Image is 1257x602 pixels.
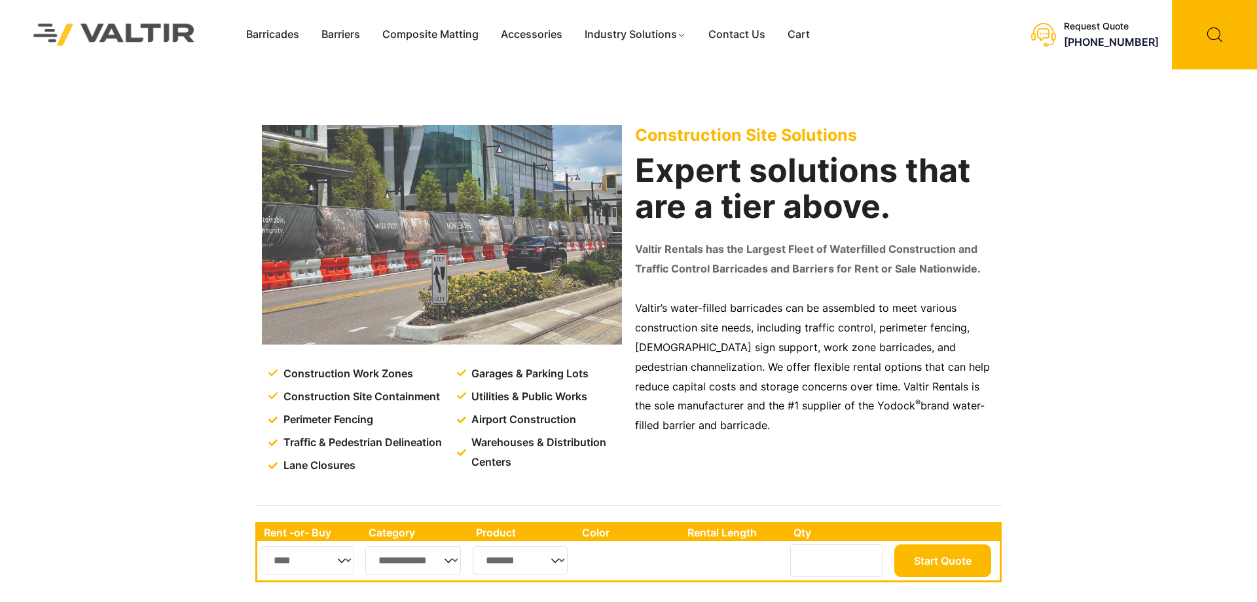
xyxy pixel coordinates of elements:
[362,524,469,541] th: Category
[468,364,589,384] span: Garages & Parking Lots
[635,299,995,436] p: Valtir’s water-filled barricades can be assembled to meet various construction site needs, includ...
[280,433,442,453] span: Traffic & Pedestrian Delineation
[915,398,920,407] sup: ®
[468,433,625,472] span: Warehouses & Distribution Centers
[776,25,821,45] a: Cart
[310,25,371,45] a: Barriers
[787,524,891,541] th: Qty
[575,524,681,541] th: Color
[468,387,587,407] span: Utilities & Public Works
[257,524,362,541] th: Rent -or- Buy
[490,25,574,45] a: Accessories
[1064,35,1159,48] a: [PHONE_NUMBER]
[635,153,995,225] h2: Expert solutions that are a tier above.
[280,387,440,407] span: Construction Site Containment
[574,25,697,45] a: Industry Solutions
[635,125,995,145] p: Construction Site Solutions
[280,364,413,384] span: Construction Work Zones
[1064,21,1159,32] div: Request Quote
[894,544,991,577] button: Start Quote
[371,25,490,45] a: Composite Matting
[635,240,995,279] p: Valtir Rentals has the Largest Fleet of Waterfilled Construction and Traffic Control Barricades a...
[16,7,212,62] img: Valtir Rentals
[681,524,787,541] th: Rental Length
[280,410,373,430] span: Perimeter Fencing
[469,524,576,541] th: Product
[235,25,310,45] a: Barricades
[697,25,776,45] a: Contact Us
[280,456,355,476] span: Lane Closures
[468,410,576,430] span: Airport Construction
